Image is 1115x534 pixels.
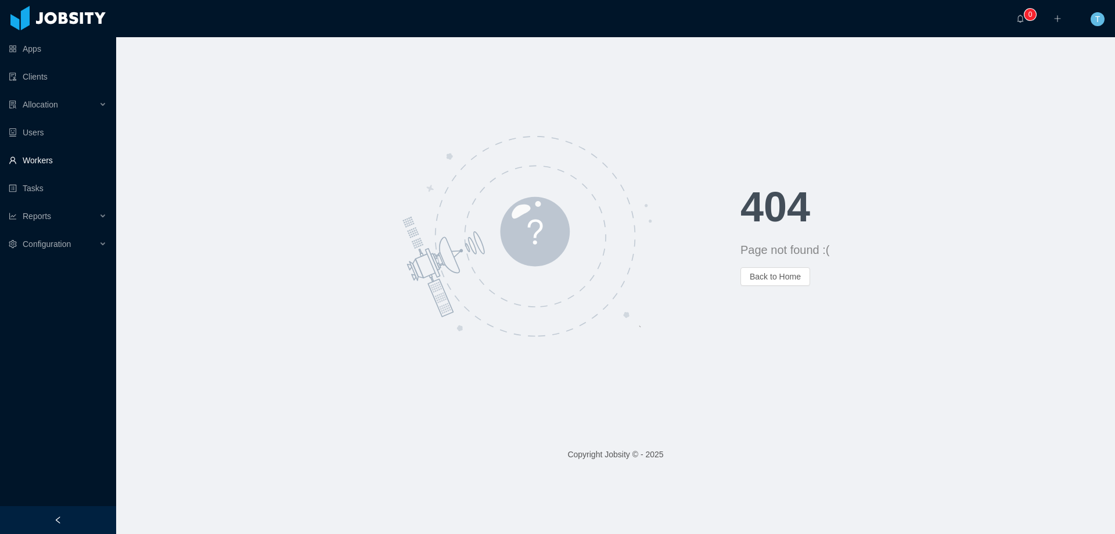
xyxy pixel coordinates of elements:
sup: 0 [1024,9,1036,20]
a: icon: userWorkers [9,149,107,172]
i: icon: bell [1016,15,1024,23]
h1: 404 [740,186,1115,228]
span: Allocation [23,100,58,109]
div: Page not found :( [740,242,1115,258]
span: Configuration [23,239,71,249]
span: T [1095,12,1100,26]
a: Back to Home [740,272,810,281]
span: Reports [23,212,51,221]
footer: Copyright Jobsity © - 2025 [116,435,1115,475]
i: icon: setting [9,240,17,248]
a: icon: auditClients [9,65,107,88]
i: icon: line-chart [9,212,17,220]
i: icon: plus [1053,15,1062,23]
i: icon: solution [9,101,17,109]
button: Back to Home [740,267,810,286]
a: icon: profileTasks [9,177,107,200]
a: icon: appstoreApps [9,37,107,60]
a: icon: robotUsers [9,121,107,144]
